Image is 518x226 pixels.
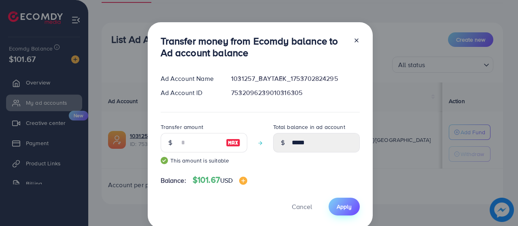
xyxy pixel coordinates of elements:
h4: $101.67 [193,175,248,185]
div: 7532096239010316305 [225,88,366,97]
span: Apply [337,203,352,211]
span: Cancel [292,202,312,211]
small: This amount is suitable [161,156,247,165]
h3: Transfer money from Ecomdy balance to Ad account balance [161,35,347,59]
button: Cancel [282,198,322,215]
img: guide [161,157,168,164]
span: Balance: [161,176,186,185]
img: image [239,177,247,185]
label: Total balance in ad account [273,123,345,131]
button: Apply [329,198,360,215]
img: image [226,138,240,148]
span: USD [220,176,233,185]
div: 1031257_BAYTAEK_1753702824295 [225,74,366,83]
div: Ad Account Name [154,74,225,83]
div: Ad Account ID [154,88,225,97]
label: Transfer amount [161,123,203,131]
